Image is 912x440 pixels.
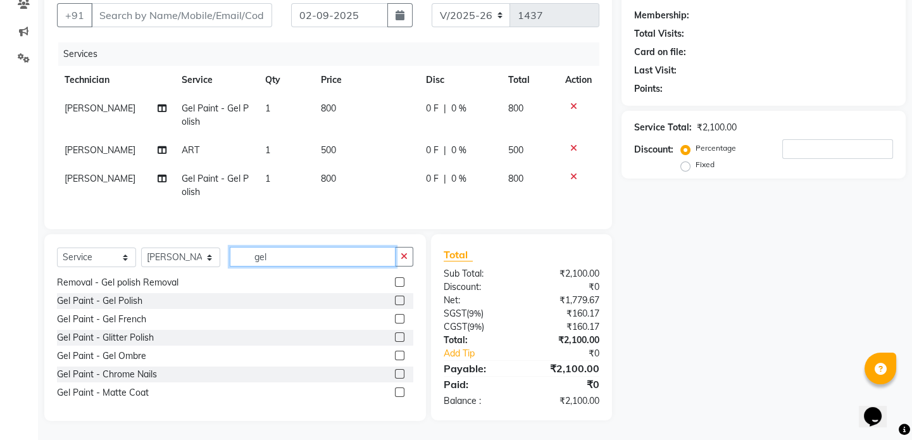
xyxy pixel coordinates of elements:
th: Disc [418,66,501,94]
span: 1 [265,144,270,156]
th: Technician [57,66,174,94]
span: [PERSON_NAME] [65,173,135,184]
th: Price [313,66,419,94]
div: Gel Paint - Glitter Polish [57,331,154,344]
button: +91 [57,3,92,27]
div: Points: [634,82,663,96]
div: Gel Paint - Gel French [57,313,146,326]
span: 1 [265,173,270,184]
div: Payable: [434,361,522,376]
span: | [444,102,446,115]
div: Discount: [434,280,522,294]
div: ₹0 [522,377,609,392]
div: Net: [434,294,522,307]
div: Discount: [634,143,673,156]
th: Total [501,66,558,94]
span: 1 [265,103,270,114]
span: 500 [321,144,336,156]
div: Services [58,42,609,66]
span: CGST [444,321,467,332]
div: ₹0 [522,280,609,294]
div: ₹2,100.00 [522,361,609,376]
div: Removal - Gel polish Removal [57,276,178,289]
div: Gel Paint - Gel Ombre [57,349,146,363]
span: [PERSON_NAME] [65,103,135,114]
div: Balance : [434,394,522,408]
div: ₹2,100.00 [522,267,609,280]
span: 800 [508,103,523,114]
div: ₹2,100.00 [522,334,609,347]
span: | [444,172,446,185]
span: 0 F [426,102,439,115]
span: 9% [470,322,482,332]
div: ₹2,100.00 [522,394,609,408]
span: 800 [508,173,523,184]
span: Gel Paint - Gel Polish [182,173,249,198]
div: Card on file: [634,46,686,59]
input: Search or Scan [230,247,396,267]
span: | [444,144,446,157]
iframe: chat widget [859,389,899,427]
div: ₹2,100.00 [697,121,737,134]
div: ( ) [434,320,522,334]
span: 800 [321,103,336,114]
span: 0 % [451,102,466,115]
div: Gel Paint - Matte Coat [57,386,149,399]
a: Add Tip [434,347,536,360]
div: ₹0 [536,347,609,360]
span: [PERSON_NAME] [65,144,135,156]
div: Last Visit: [634,64,677,77]
div: Sub Total: [434,267,522,280]
span: SGST [444,308,466,319]
span: 9% [469,308,481,318]
span: Gel Paint - Gel Polish [182,103,249,127]
span: 500 [508,144,523,156]
div: ₹1,779.67 [522,294,609,307]
div: Membership: [634,9,689,22]
div: Paid: [434,377,522,392]
th: Qty [258,66,313,94]
div: ( ) [434,307,522,320]
th: Service [174,66,258,94]
span: 0 F [426,144,439,157]
span: Total [444,248,473,261]
div: Total: [434,334,522,347]
label: Fixed [696,159,715,170]
span: ART [182,144,199,156]
div: ₹160.17 [522,307,609,320]
div: Gel Paint - Gel Polish [57,294,142,308]
span: 800 [321,173,336,184]
th: Action [558,66,599,94]
div: ₹160.17 [522,320,609,334]
div: Service Total: [634,121,692,134]
div: Gel Paint - Chrome Nails [57,368,157,381]
input: Search by Name/Mobile/Email/Code [91,3,272,27]
span: 0 % [451,172,466,185]
div: Total Visits: [634,27,684,41]
span: 0 F [426,172,439,185]
span: 0 % [451,144,466,157]
label: Percentage [696,142,736,154]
